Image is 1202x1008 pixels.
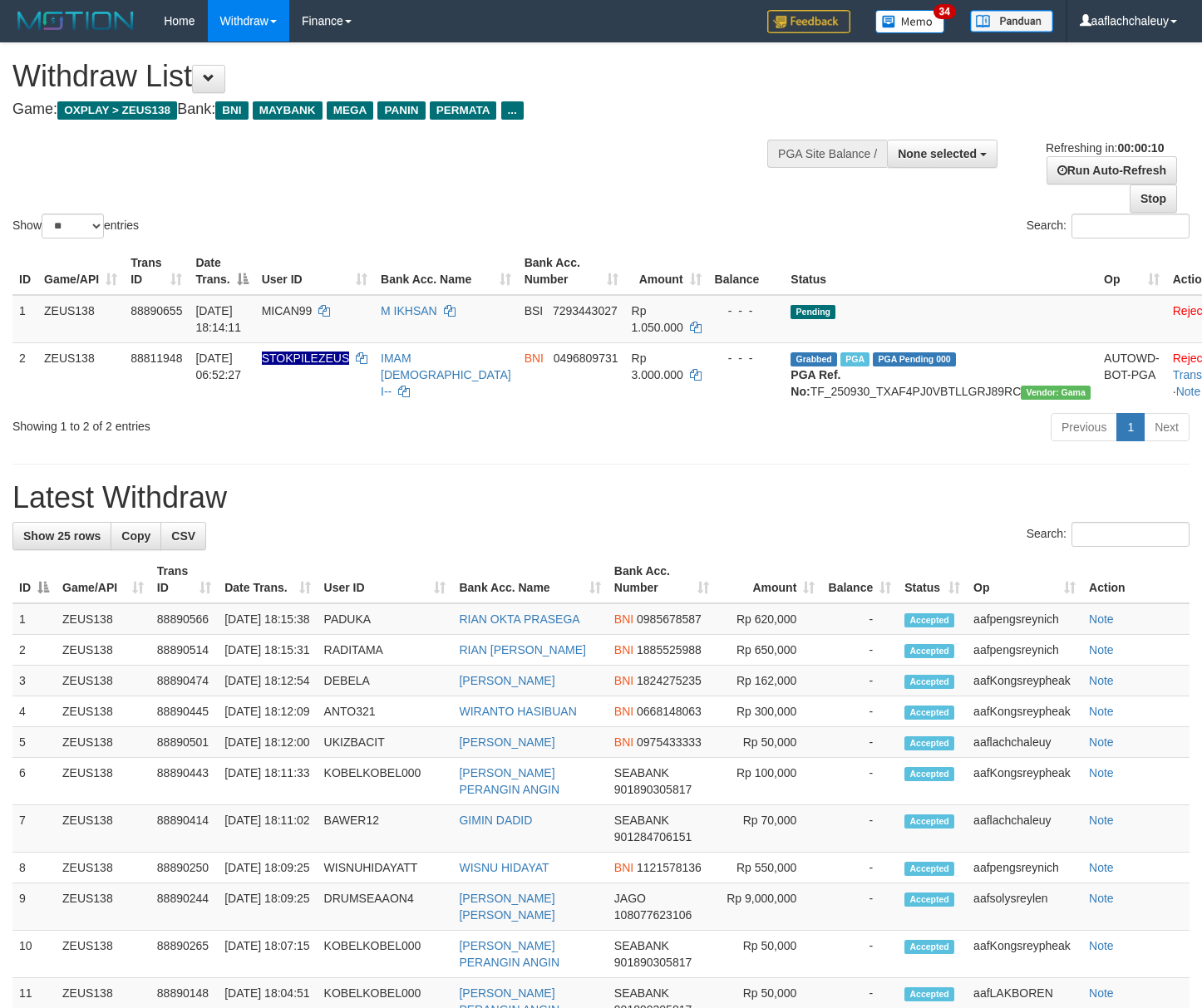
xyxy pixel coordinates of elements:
span: Accepted [904,814,954,829]
td: - [821,931,898,978]
td: aafsolysreylen [967,883,1082,931]
a: Note [1089,766,1114,779]
a: GIMIN DADID [459,814,532,827]
td: 88890244 [150,883,218,931]
button: None selected [887,140,998,168]
a: Next [1144,413,1190,441]
th: User ID: activate to sort column ascending [318,556,453,603]
td: [DATE] 18:15:31 [218,635,317,666]
span: Accepted [904,613,954,627]
td: [DATE] 18:09:25 [218,883,317,931]
td: 88890445 [150,696,218,727]
span: Accepted [904,862,954,876]
th: Action [1082,556,1190,603]
td: [DATE] 18:09:25 [218,853,317,883]
td: 88890250 [150,853,218,883]
td: DRUMSEAAON4 [318,883,453,931]
td: 1 [12,295,37,343]
td: ZEUS138 [56,603,150,635]
label: Search: [1027,214,1190,238]
td: [DATE] 18:11:33 [218,758,317,805]
td: aaflachchaleuy [967,727,1082,758]
td: - [821,635,898,666]
th: Op: activate to sort column ascending [1097,248,1166,295]
img: Button%20Memo.svg [875,10,945,33]
th: Status: activate to sort column ascending [898,556,967,603]
span: Marked by aafsreyleap [840,352,869,366]
a: RIAN [PERSON_NAME] [459,643,585,656]
td: aafKongsreypheak [967,696,1082,727]
td: 88890566 [150,603,218,635]
span: MEGA [327,101,374,120]
span: BNI [614,612,633,626]
span: Accepted [904,940,954,954]
td: PADUKA [318,603,453,635]
a: Note [1089,674,1114,687]
td: - [821,853,898,883]
span: SEABANK [614,814,669,827]
th: Bank Acc. Name: activate to sort column ascending [452,556,607,603]
td: [DATE] 18:07:15 [218,931,317,978]
span: SEABANK [614,986,669,1000]
a: Note [1089,939,1114,952]
td: ZEUS138 [56,931,150,978]
span: Refreshing in: [1046,141,1164,155]
td: - [821,727,898,758]
td: - [821,758,898,805]
td: Rp 9,000,000 [716,883,822,931]
span: Copy 108077623106 to clipboard [614,908,692,922]
td: aafpengsreynich [967,603,1082,635]
img: Feedback.jpg [767,10,850,33]
span: OXPLAY > ZEUS138 [57,101,177,120]
th: Bank Acc. Number: activate to sort column ascending [518,248,625,295]
th: Op: activate to sort column ascending [967,556,1082,603]
span: BNI [614,674,633,687]
span: None selected [898,147,977,160]
span: PGA Pending [873,352,956,366]
th: Game/API: activate to sort column ascending [37,248,124,295]
td: aafKongsreypheak [967,758,1082,805]
a: Stop [1130,184,1177,213]
td: Rp 300,000 [716,696,822,727]
td: - [821,805,898,853]
b: PGA Ref. No: [791,368,840,398]
a: RIAN OKTA PRASEGA [459,612,579,626]
div: - - - [715,350,778,366]
span: SEABANK [614,766,669,779]
span: [DATE] 06:52:27 [195,352,241,381]
span: BNI [525,352,544,365]
td: ZEUS138 [37,295,124,343]
td: BAWER12 [318,805,453,853]
span: BNI [215,101,248,120]
td: 88890501 [150,727,218,758]
td: KOBELKOBEL000 [318,931,453,978]
th: ID [12,248,37,295]
td: aafpengsreynich [967,635,1082,666]
span: 34 [934,4,956,19]
th: Bank Acc. Name: activate to sort column ascending [374,248,518,295]
span: Copy 901284706151 to clipboard [614,830,692,843]
td: UKIZBACIT [318,727,453,758]
select: Showentries [42,214,104,238]
td: 88890474 [150,666,218,696]
span: BNI [614,735,633,749]
span: Pending [791,305,835,319]
th: Trans ID: activate to sort column ascending [150,556,218,603]
span: PERMATA [430,101,497,120]
span: Copy 0496809731 to clipboard [554,352,618,365]
span: Copy 1885525988 to clipboard [637,643,702,656]
td: [DATE] 18:15:38 [218,603,317,635]
th: ID: activate to sort column descending [12,556,56,603]
a: Run Auto-Refresh [1047,156,1177,184]
a: Copy [111,522,161,550]
span: Accepted [904,706,954,720]
td: 6 [12,758,56,805]
th: Balance: activate to sort column ascending [821,556,898,603]
span: 88890655 [131,304,182,317]
a: [PERSON_NAME] [459,735,554,749]
a: Previous [1051,413,1117,441]
th: Amount: activate to sort column ascending [625,248,708,295]
a: IMAM [DEMOGRAPHIC_DATA] I-- [381,352,511,398]
td: [DATE] 18:11:02 [218,805,317,853]
td: 9 [12,883,56,931]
